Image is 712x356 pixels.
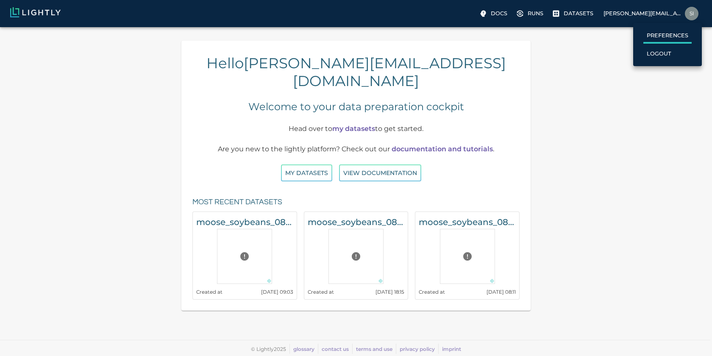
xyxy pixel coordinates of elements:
[643,29,692,44] label: Preferences
[643,47,692,60] a: Logout
[647,50,671,58] p: Logout
[647,31,688,39] p: Preferences
[643,47,675,60] label: Logout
